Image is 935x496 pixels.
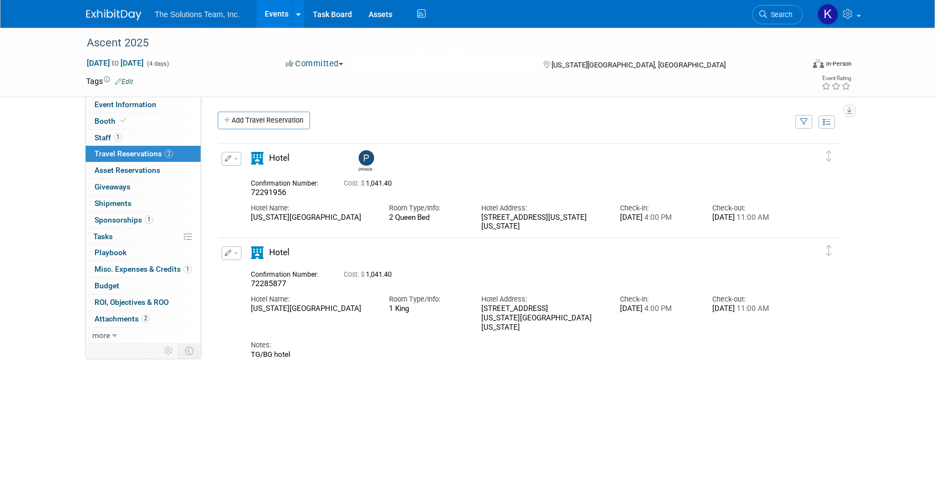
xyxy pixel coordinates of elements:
a: Shipments [86,196,201,212]
i: Click and drag to move item [826,151,832,162]
button: Committed [282,58,348,70]
a: Playbook [86,245,201,261]
i: Hotel [251,246,264,259]
span: Booth [94,117,128,125]
a: Tasks [86,229,201,245]
span: Playbook [94,248,127,257]
span: Search [767,10,792,19]
span: Tasks [93,232,113,241]
span: Staff [94,133,122,142]
span: 11:00 AM [735,304,769,313]
span: (4 days) [146,60,169,67]
div: 1 King [389,304,465,313]
span: Budget [94,281,119,290]
i: Booth reservation complete [120,118,126,124]
div: TG/BG hotel [251,350,788,359]
img: Format-Inperson.png [813,59,824,68]
a: more [86,328,201,344]
td: Toggle Event Tabs [178,344,201,358]
div: Hotel Address: [481,294,603,304]
span: Attachments [94,314,150,323]
img: ExhibitDay [86,9,141,20]
span: [US_STATE][GEOGRAPHIC_DATA], [GEOGRAPHIC_DATA] [551,61,726,69]
span: Misc. Expenses & Credits [94,265,192,273]
div: Paxton Payton [356,150,375,172]
span: 1,041.40 [344,271,396,278]
span: 1 [145,215,153,224]
span: 72285877 [251,279,286,288]
div: [DATE] [620,213,696,223]
span: Asset Reservations [94,166,160,175]
span: Cost: $ [344,271,366,278]
div: Ascent 2025 [83,33,786,53]
a: Sponsorships1 [86,212,201,228]
td: Personalize Event Tab Strip [159,344,178,358]
span: Shipments [94,199,132,208]
span: Sponsorships [94,215,153,224]
a: Search [752,5,803,24]
span: 2 [165,150,173,158]
div: 2 Queen Bed [389,213,465,222]
a: Booth [86,113,201,129]
span: 1,041.40 [344,180,396,187]
a: ROI, Objectives & ROO [86,294,201,310]
div: Hotel Address: [481,203,603,213]
a: Giveaways [86,179,201,195]
img: Paxton Payton [359,150,374,166]
div: Check-in: [620,294,696,304]
img: Kaelon Harris [817,4,838,25]
span: The Solutions Team, Inc. [155,10,240,19]
div: Check-out: [712,203,788,213]
a: Travel Reservations2 [86,146,201,162]
span: Hotel [269,153,290,163]
div: [DATE] [712,213,788,223]
div: Hotel Name: [251,203,372,213]
span: Cost: $ [344,180,366,187]
span: Travel Reservations [94,149,173,158]
span: 72291956 [251,188,286,197]
span: 4:00 PM [643,304,672,313]
span: 11:00 AM [735,213,769,221]
div: Check-in: [620,203,696,213]
span: Giveaways [94,182,130,191]
span: ROI, Objectives & ROO [94,298,169,307]
span: 1 [114,133,122,141]
div: Paxton Payton [359,166,372,172]
span: 2 [141,314,150,323]
div: Notes: [251,340,788,350]
div: Confirmation Number: [251,267,327,279]
i: Filter by Traveler [800,119,808,126]
span: Event Information [94,100,156,109]
span: [DATE] [DATE] [86,58,144,68]
i: Click and drag to move item [826,245,832,256]
div: Check-out: [712,294,788,304]
div: Hotel Name: [251,294,372,304]
div: Confirmation Number: [251,176,327,188]
span: 1 [183,265,192,273]
div: [US_STATE][GEOGRAPHIC_DATA] [251,304,372,314]
td: Tags [86,76,133,87]
span: 4:00 PM [643,213,672,221]
div: Event Format [738,57,852,74]
div: In-Person [826,60,852,68]
div: [STREET_ADDRESS] [US_STATE][GEOGRAPHIC_DATA][US_STATE] [481,304,603,332]
a: Add Travel Reservation [218,112,310,129]
a: Event Information [86,97,201,113]
div: [DATE] [620,304,696,314]
i: Hotel [251,152,264,165]
div: Room Type/Info: [389,294,465,304]
span: more [92,331,110,340]
a: Asset Reservations [86,162,201,178]
a: Attachments2 [86,311,201,327]
a: Budget [86,278,201,294]
div: [DATE] [712,304,788,314]
span: to [110,59,120,67]
a: Misc. Expenses & Credits1 [86,261,201,277]
a: Staff1 [86,130,201,146]
div: [US_STATE][GEOGRAPHIC_DATA] [251,213,372,223]
div: [STREET_ADDRESS][US_STATE][US_STATE] [481,213,603,232]
a: Edit [115,78,133,86]
div: Room Type/Info: [389,203,465,213]
div: Event Rating [821,76,851,81]
span: Hotel [269,247,290,257]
